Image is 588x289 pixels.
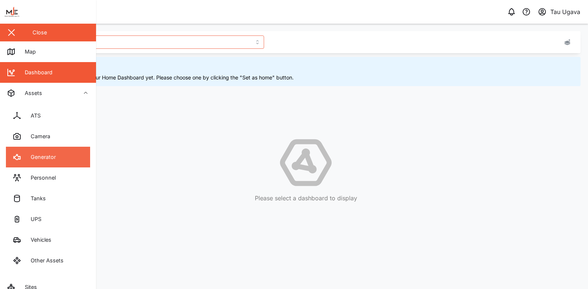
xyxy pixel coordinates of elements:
[25,194,46,203] div: Tanks
[25,112,41,120] div: ATS
[6,105,90,126] a: ATS
[35,35,264,49] input: Choose a dashboard
[25,215,41,223] div: UPS
[25,174,56,182] div: Personnel
[4,4,100,20] img: Main Logo
[33,28,47,37] div: Close
[6,167,90,188] a: Personnel
[25,153,56,161] div: Generator
[6,250,90,271] a: Other Assets
[19,68,52,76] div: Dashboard
[25,132,50,140] div: Camera
[19,89,42,97] div: Assets
[6,147,90,167] a: Generator
[6,209,90,229] a: UPS
[6,188,90,209] a: Tanks
[51,74,576,82] div: You haven't set your Home Dashboard yet. Please choose one by clicking the "Set as home" button.
[550,7,580,17] div: Tau Ugava
[25,256,64,265] div: Other Assets
[255,194,357,203] div: Please select a dashboard to display
[6,229,90,250] a: Vehicles
[19,48,36,56] div: Map
[6,126,90,147] a: Camera
[536,7,582,17] button: Tau Ugava
[25,236,51,244] div: Vehicles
